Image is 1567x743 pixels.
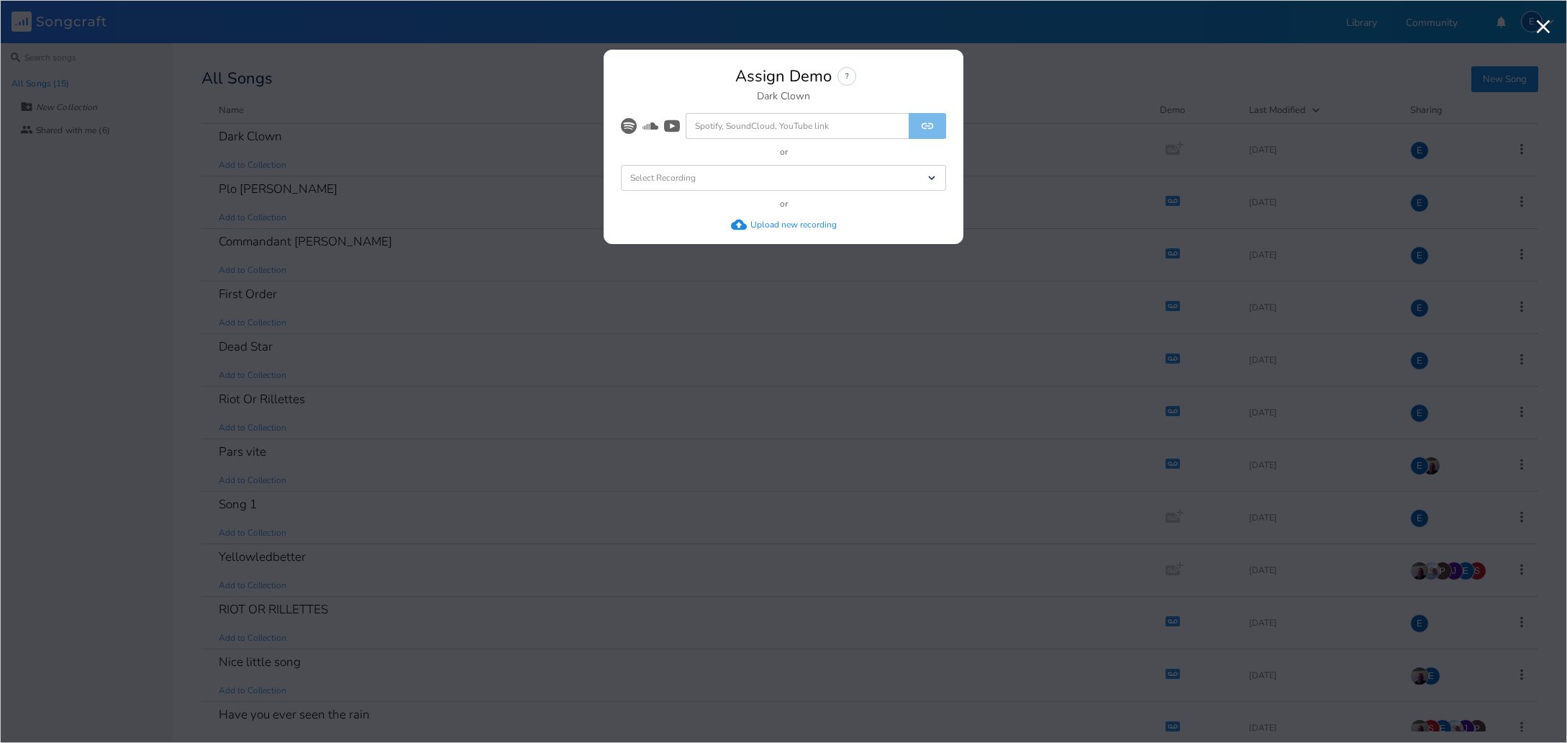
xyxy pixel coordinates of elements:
[750,219,837,230] div: Upload new recording
[735,68,832,84] div: Assign Demo
[837,67,856,86] div: ?
[686,113,909,139] input: Spotify, SoundCloud, YouTube link
[780,148,788,156] div: or
[757,91,810,102] div: Dark Clown
[731,217,837,233] button: Upload new recording
[780,199,788,208] div: or
[630,174,696,182] span: Select Recording
[909,113,946,139] button: Link Demo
